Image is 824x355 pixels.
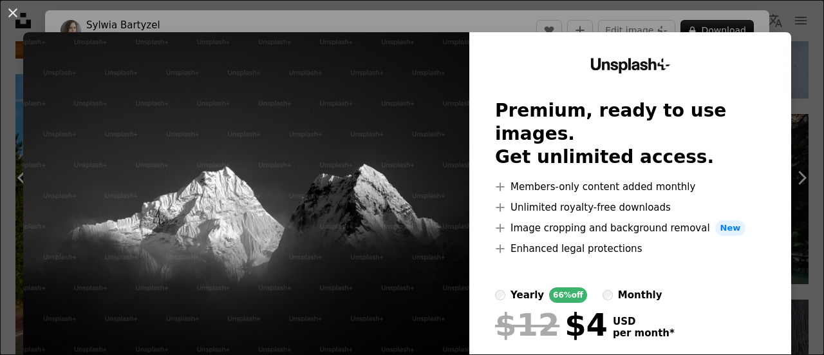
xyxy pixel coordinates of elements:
[495,308,559,341] span: $12
[549,287,587,303] div: 66% off
[618,287,662,303] div: monthly
[495,200,765,215] li: Unlimited royalty-free downloads
[715,220,746,236] span: New
[495,179,765,195] li: Members-only content added monthly
[495,241,765,256] li: Enhanced legal protections
[495,220,765,236] li: Image cropping and background removal
[613,327,675,339] span: per month *
[510,287,544,303] div: yearly
[495,99,765,169] h2: Premium, ready to use images. Get unlimited access.
[495,290,505,300] input: yearly66%off
[495,308,608,341] div: $4
[613,316,675,327] span: USD
[603,290,613,300] input: monthly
